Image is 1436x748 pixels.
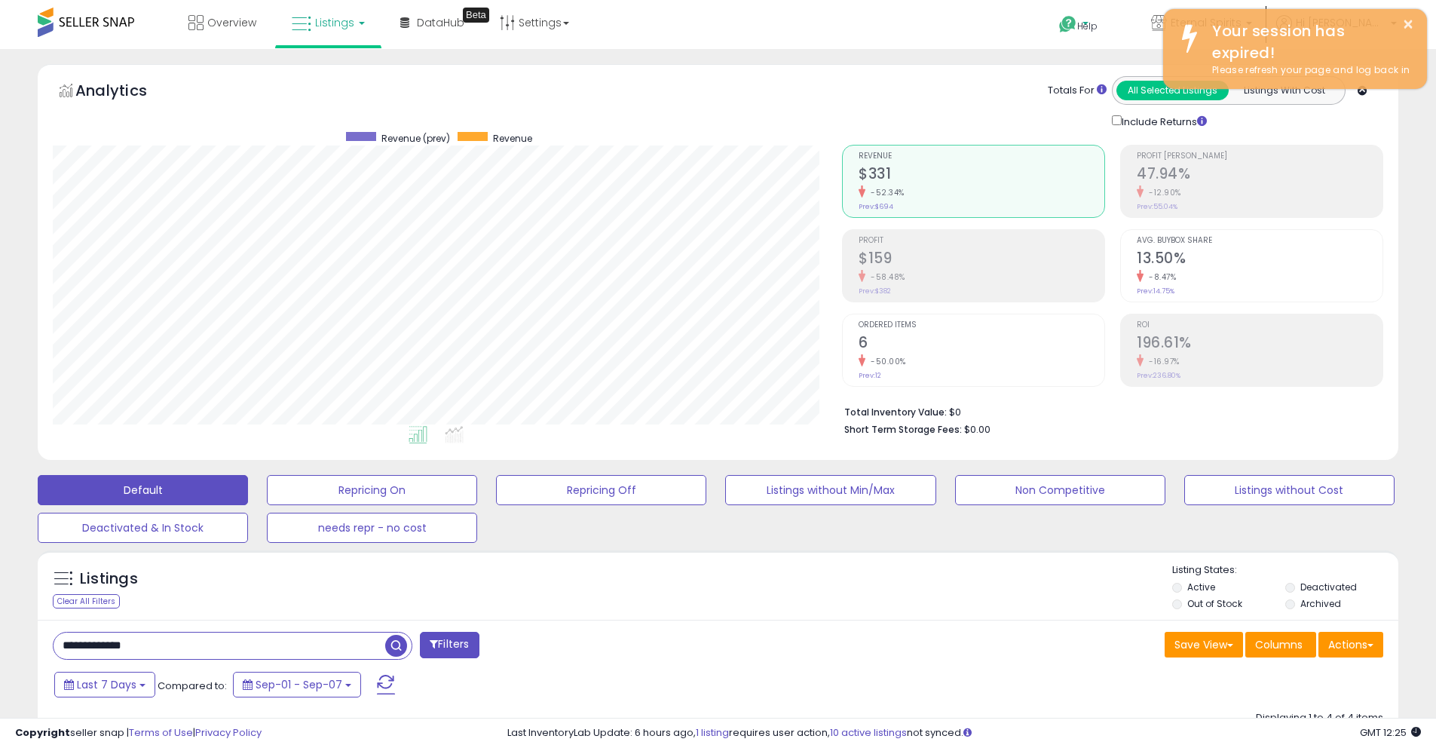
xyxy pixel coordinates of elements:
strong: Copyright [15,725,70,740]
div: Last InventoryLab Update: 6 hours ago, requires user action, not synced. [507,726,1421,740]
a: 1 listing [696,725,729,740]
button: Actions [1318,632,1383,658]
button: All Selected Listings [1116,81,1229,100]
a: Help [1047,4,1127,49]
a: Terms of Use [129,725,193,740]
div: Include Returns [1101,112,1225,130]
p: Listing States: [1172,563,1398,578]
button: Sep-01 - Sep-07 [233,672,361,697]
small: -52.34% [865,187,905,198]
i: Get Help [1058,15,1077,34]
h2: 6 [859,334,1104,354]
small: Prev: 14.75% [1137,287,1174,296]
small: -8.47% [1144,271,1176,283]
span: Last 7 Days [77,677,136,692]
div: Your session has expired! [1201,20,1416,63]
h5: Listings [80,569,138,590]
span: Profit [859,237,1104,245]
button: Save View [1165,632,1243,658]
span: Revenue (prev) [381,132,450,145]
a: 10 active listings [830,725,907,740]
button: Listings without Cost [1184,475,1395,505]
h2: $331 [859,165,1104,185]
b: Short Term Storage Fees: [844,423,962,436]
button: Deactivated & In Stock [38,513,248,543]
a: Privacy Policy [195,725,262,740]
button: Repricing On [267,475,477,505]
button: Repricing Off [496,475,706,505]
span: Columns [1255,637,1303,652]
span: Compared to: [158,679,227,693]
span: Listings [315,15,354,30]
div: Displaying 1 to 4 of 4 items [1256,711,1383,725]
small: -58.48% [865,271,905,283]
h2: 47.94% [1137,165,1382,185]
button: Last 7 Days [54,672,155,697]
h2: 196.61% [1137,334,1382,354]
button: Non Competitive [955,475,1165,505]
label: Deactivated [1300,581,1357,593]
button: Listings With Cost [1228,81,1340,100]
b: Total Inventory Value: [844,406,947,418]
small: Prev: 12 [859,371,881,380]
small: -16.97% [1144,356,1180,367]
label: Out of Stock [1187,597,1242,610]
small: Prev: $382 [859,287,891,296]
li: $0 [844,402,1372,420]
span: Overview [207,15,256,30]
label: Archived [1300,597,1341,610]
span: Revenue [859,152,1104,161]
span: $0.00 [964,422,991,437]
div: Tooltip anchor [463,8,489,23]
button: Filters [420,632,479,658]
h2: $159 [859,250,1104,270]
small: -12.90% [1144,187,1181,198]
span: Ordered Items [859,321,1104,330]
small: Prev: $694 [859,202,893,211]
button: Listings without Min/Max [725,475,935,505]
button: Columns [1245,632,1316,658]
div: seller snap | | [15,726,262,740]
small: Prev: 55.04% [1137,202,1177,211]
span: Revenue [493,132,532,145]
div: Totals For [1048,84,1107,98]
button: Default [38,475,248,505]
button: × [1402,15,1414,34]
span: Profit [PERSON_NAME] [1137,152,1382,161]
span: 2025-09-17 12:25 GMT [1360,725,1421,740]
span: ROI [1137,321,1382,330]
button: needs repr - no cost [267,513,477,543]
div: Clear All Filters [53,594,120,609]
h2: 13.50% [1137,250,1382,270]
label: Active [1187,581,1215,593]
span: DataHub [417,15,464,30]
small: -50.00% [865,356,906,367]
div: Please refresh your page and log back in [1201,63,1416,78]
span: Avg. Buybox Share [1137,237,1382,245]
h5: Analytics [75,80,176,105]
span: Sep-01 - Sep-07 [256,677,342,692]
span: Help [1077,20,1098,32]
small: Prev: 236.80% [1137,371,1180,380]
